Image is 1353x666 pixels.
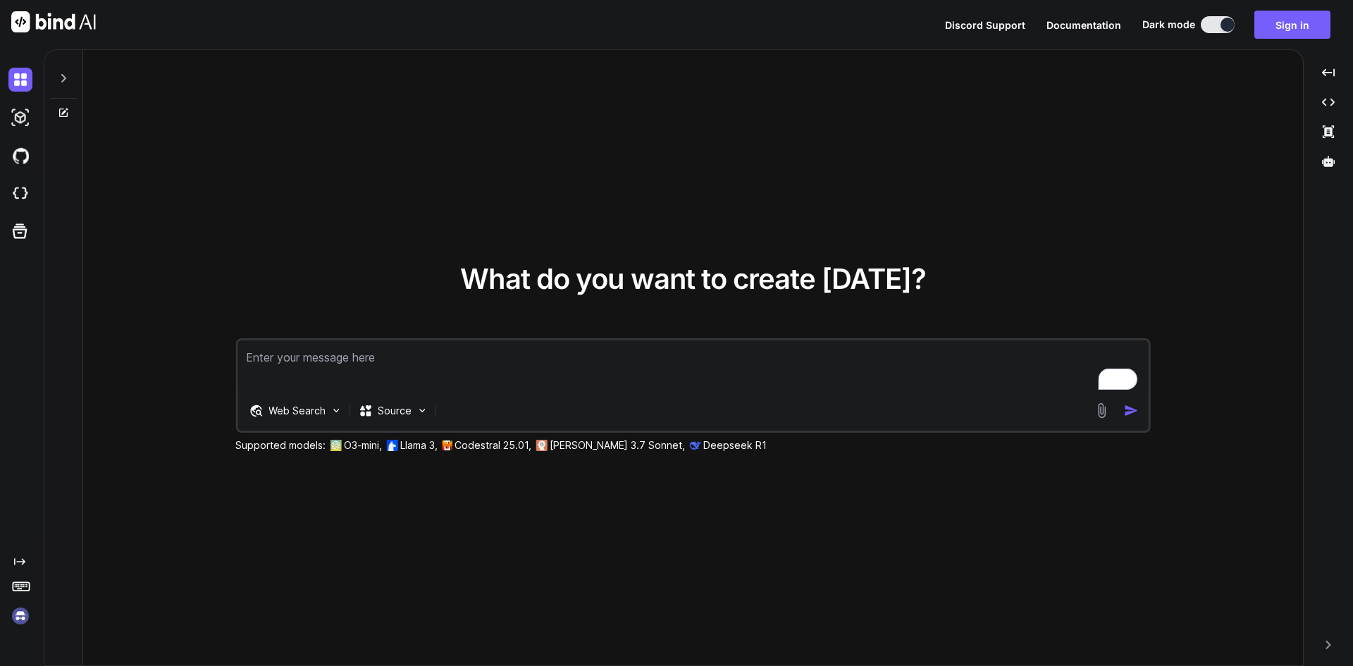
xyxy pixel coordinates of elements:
img: GPT-4 [330,440,341,451]
img: darkAi-studio [8,106,32,130]
img: signin [8,604,32,628]
span: Discord Support [945,19,1025,31]
span: Dark mode [1142,18,1195,32]
textarea: To enrich screen reader interactions, please activate Accessibility in Grammarly extension settings [237,340,1149,393]
button: Sign in [1254,11,1330,39]
img: Pick Tools [330,405,342,417]
p: Llama 3, [400,438,438,452]
p: Deepseek R1 [703,438,767,452]
span: Documentation [1046,19,1121,31]
img: Mistral-AI [442,440,452,450]
img: icon [1124,403,1139,418]
img: githubDark [8,144,32,168]
img: darkChat [8,68,32,92]
p: O3-mini, [344,438,382,452]
p: Web Search [268,404,326,418]
p: Codestral 25.01, [455,438,531,452]
img: claude [689,440,700,451]
span: What do you want to create [DATE]? [460,261,926,296]
p: Source [378,404,412,418]
p: Supported models: [235,438,326,452]
p: [PERSON_NAME] 3.7 Sonnet, [550,438,685,452]
img: Pick Models [416,405,428,417]
button: Discord Support [945,18,1025,32]
img: Bind AI [11,11,96,32]
button: Documentation [1046,18,1121,32]
img: claude [536,440,547,451]
img: cloudideIcon [8,182,32,206]
img: Llama2 [386,440,397,451]
img: attachment [1094,402,1110,419]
